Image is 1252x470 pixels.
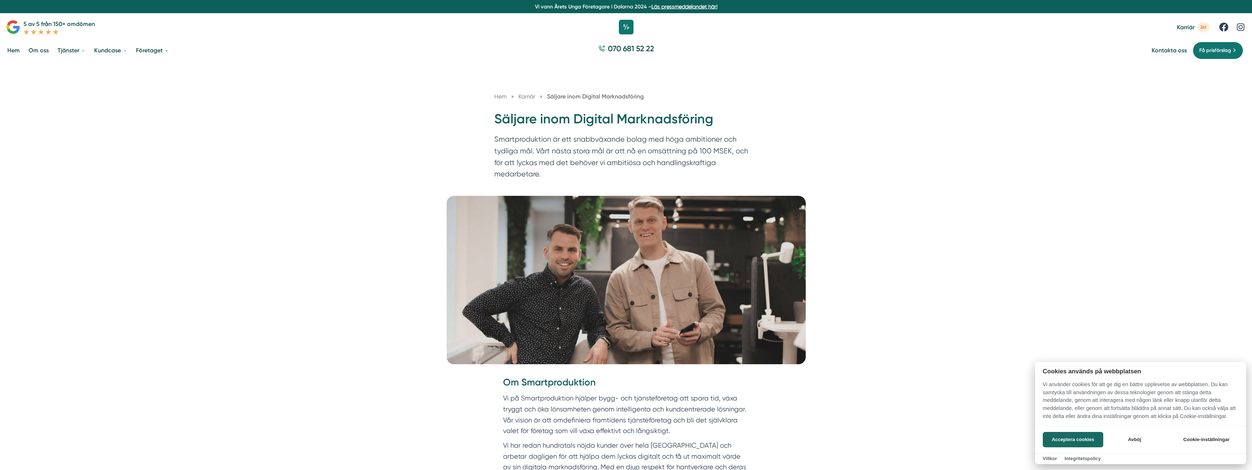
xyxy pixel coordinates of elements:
button: Acceptera cookies [1043,432,1103,447]
p: Vi använder cookies för att ge dig en bättre upplevelse av webbplatsen. Du kan samtycka till anvä... [1035,381,1246,425]
a: Integritetspolicy [1064,456,1101,461]
button: Avböj [1105,432,1164,447]
h2: Cookies används på webbplatsen [1035,368,1246,375]
a: Villkor [1043,456,1057,461]
button: Cookie-inställningar [1174,432,1238,447]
